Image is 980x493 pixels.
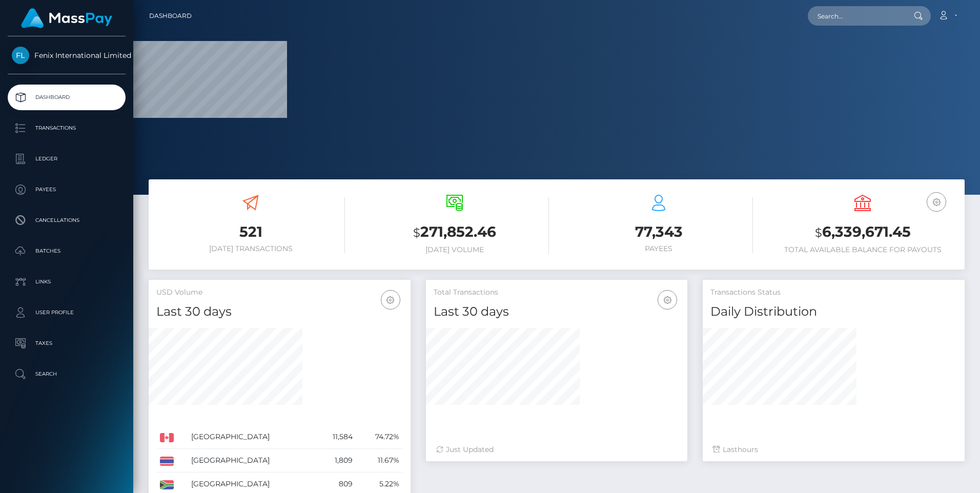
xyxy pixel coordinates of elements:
p: Links [12,274,121,290]
p: Transactions [12,120,121,136]
a: Batches [8,238,126,264]
p: Cancellations [12,213,121,228]
h6: [DATE] Volume [360,245,549,254]
img: CA.png [160,433,174,442]
a: Payees [8,177,126,202]
td: [GEOGRAPHIC_DATA] [188,449,315,473]
td: [GEOGRAPHIC_DATA] [188,425,315,449]
p: Search [12,366,121,382]
p: Dashboard [12,90,121,105]
h4: Daily Distribution [710,303,957,321]
a: User Profile [8,300,126,325]
td: 11.67% [356,449,403,473]
img: ZA.png [160,480,174,489]
h3: 77,343 [564,222,753,242]
h6: Payees [564,244,753,253]
img: TH.png [160,457,174,466]
a: Taxes [8,331,126,356]
h5: USD Volume [156,287,403,298]
p: Payees [12,182,121,197]
p: Taxes [12,336,121,351]
a: Dashboard [149,5,192,27]
a: Transactions [8,115,126,141]
h3: 521 [156,222,345,242]
a: Ledger [8,146,126,172]
h4: Last 30 days [434,303,680,321]
img: MassPay Logo [21,8,112,28]
h4: Last 30 days [156,303,403,321]
h5: Transactions Status [710,287,957,298]
div: Just Updated [436,444,678,455]
h3: 271,852.46 [360,222,549,243]
input: Search... [808,6,904,26]
h6: [DATE] Transactions [156,244,345,253]
a: Dashboard [8,85,126,110]
div: Last hours [713,444,954,455]
p: User Profile [12,305,121,320]
a: Cancellations [8,208,126,233]
h6: Total Available Balance for Payouts [768,245,957,254]
h5: Total Transactions [434,287,680,298]
p: Ledger [12,151,121,167]
small: $ [413,225,420,240]
img: Fenix International Limited [12,47,29,64]
h3: 6,339,671.45 [768,222,957,243]
td: 1,809 [315,449,356,473]
small: $ [815,225,822,240]
a: Search [8,361,126,387]
td: 74.72% [356,425,403,449]
span: Fenix International Limited [8,51,126,60]
p: Batches [12,243,121,259]
td: 11,584 [315,425,356,449]
a: Links [8,269,126,295]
